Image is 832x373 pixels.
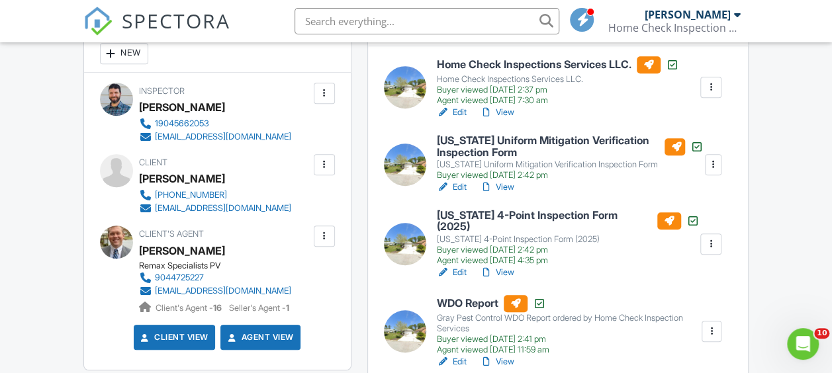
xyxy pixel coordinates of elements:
a: Edit [437,106,467,119]
a: [EMAIL_ADDRESS][DOMAIN_NAME] [139,202,291,215]
span: SPECTORA [122,7,230,34]
a: View [480,181,514,194]
span: Inspector [139,86,185,96]
span: Seller's Agent - [229,303,289,313]
span: Client [139,157,167,167]
div: New [100,43,148,64]
div: Home Check Inspection Services [608,21,740,34]
a: WDO Report Gray Pest Control WDO Report ordered by Home Check Inspection Services Buyer viewed [D... [437,295,701,356]
a: Agent View [225,331,293,344]
div: [US_STATE] 4-Point Inspection Form (2025) [437,234,700,245]
div: Buyer viewed [DATE] 2:41 pm [437,334,701,345]
a: [PERSON_NAME] [139,241,225,261]
div: Buyer viewed [DATE] 2:42 pm [437,170,704,181]
a: View [480,266,514,279]
div: [PERSON_NAME] [644,8,730,21]
a: Edit [437,181,467,194]
input: Search everything... [295,8,559,34]
div: Agent viewed [DATE] 7:30 am [437,95,679,106]
div: Agent viewed [DATE] 11:59 am [437,345,701,355]
div: 19045662053 [155,118,209,129]
iframe: Intercom live chat [787,328,819,360]
a: [EMAIL_ADDRESS][DOMAIN_NAME] [139,130,291,144]
a: 19045662053 [139,117,291,130]
a: Client View [138,331,208,344]
a: [US_STATE] 4-Point Inspection Form (2025) [US_STATE] 4-Point Inspection Form (2025) Buyer viewed ... [437,210,700,266]
div: [US_STATE] Uniform Mitigation Verification Inspection Form [437,159,704,170]
span: 10 [814,328,829,339]
a: Home Check Inspections Services LLC. Home Check Inspections Services LLC. Buyer viewed [DATE] 2:3... [437,56,679,106]
div: [PHONE_NUMBER] [155,190,227,200]
a: Edit [437,266,467,279]
span: Client's Agent - [156,303,224,313]
a: 9044725227 [139,271,291,284]
a: [EMAIL_ADDRESS][DOMAIN_NAME] [139,284,291,298]
div: Remax Specialists PV [139,261,302,271]
a: [US_STATE] Uniform Mitigation Verification Inspection Form [US_STATE] Uniform Mitigation Verifica... [437,135,704,181]
div: [PERSON_NAME] [139,97,225,117]
div: [EMAIL_ADDRESS][DOMAIN_NAME] [155,132,291,142]
h6: [US_STATE] 4-Point Inspection Form (2025) [437,210,700,233]
h6: Home Check Inspections Services LLC. [437,56,679,73]
div: Home Check Inspections Services LLC. [437,74,679,85]
div: [PERSON_NAME] [139,169,225,188]
a: SPECTORA [83,18,230,46]
div: [EMAIL_ADDRESS][DOMAIN_NAME] [155,286,291,296]
strong: 1 [286,303,289,313]
div: [EMAIL_ADDRESS][DOMAIN_NAME] [155,203,291,214]
h6: WDO Report [437,295,701,312]
h6: [US_STATE] Uniform Mitigation Verification Inspection Form [437,135,704,158]
div: Gray Pest Control WDO Report ordered by Home Check Inspection Services [437,313,701,334]
a: View [480,106,514,119]
a: Edit [437,355,467,368]
span: Client's Agent [139,229,204,239]
div: 9044725227 [155,272,204,283]
img: The Best Home Inspection Software - Spectora [83,7,113,36]
a: [PHONE_NUMBER] [139,188,291,202]
div: Buyer viewed [DATE] 2:42 pm [437,245,700,255]
div: Buyer viewed [DATE] 2:37 pm [437,85,679,95]
div: Agent viewed [DATE] 4:35 pm [437,255,700,266]
strong: 16 [213,303,222,313]
a: View [480,355,514,368]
